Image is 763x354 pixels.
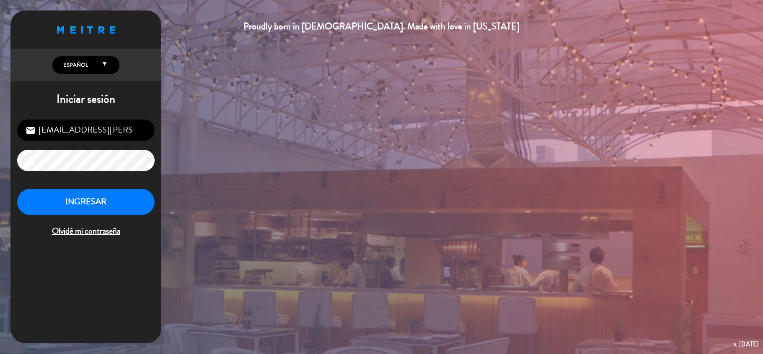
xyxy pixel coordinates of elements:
span: Olvidé mi contraseña [17,224,155,238]
div: v. [DATE] [733,338,759,350]
i: lock [26,156,36,166]
input: Correo Electrónico [17,120,155,141]
i: email [26,125,36,135]
span: Español [61,61,88,69]
h1: Iniciar sesión [10,92,161,107]
button: INGRESAR [17,189,155,215]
